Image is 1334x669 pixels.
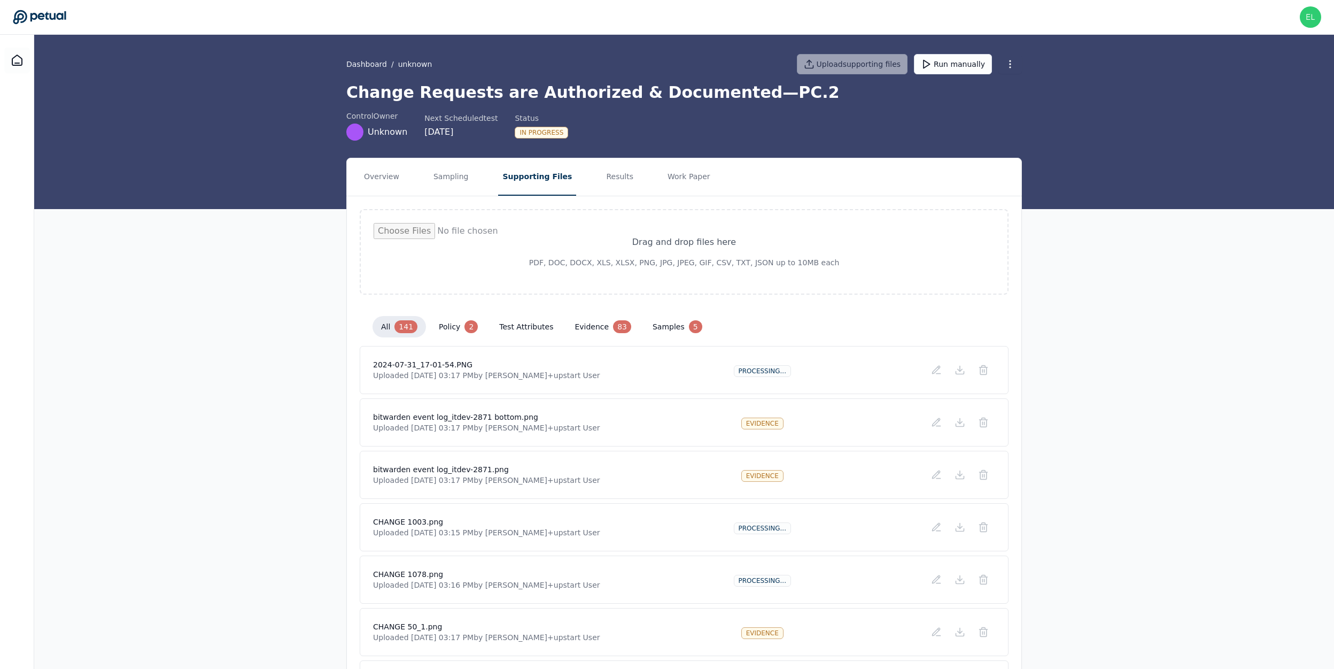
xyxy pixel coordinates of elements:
button: Download File [948,360,972,380]
div: [DATE] [424,126,498,139]
h4: bitwarden event log_itdev-2871 bottom.png [373,412,600,422]
div: 5 [689,320,702,333]
button: Add/Edit Description [925,413,948,432]
button: Results [602,158,638,196]
p: Uploaded [DATE] 03:17 PM by [PERSON_NAME]+upstart User [373,370,600,381]
div: control Owner [346,111,407,121]
nav: Tabs [347,158,1021,196]
h4: CHANGE 1078.png [373,569,600,580]
button: Add/Edit Description [925,518,948,537]
a: Dashboard [4,48,30,73]
div: 2 [464,320,478,333]
button: samples 5 [644,316,711,337]
button: Delete File [972,622,995,642]
button: Overview [360,158,404,196]
button: Delete File [972,570,995,589]
button: Download File [948,622,972,642]
button: all 141 [373,316,426,337]
button: Uploadsupporting files [797,54,908,74]
h1: Change Requests are Authorized & Documented — PC.2 [346,83,1022,102]
div: Processing... [734,575,791,587]
p: Uploaded [DATE] 03:16 PM by [PERSON_NAME]+upstart User [373,580,600,590]
div: 83 [613,320,631,333]
a: Dashboard [346,59,387,70]
button: Add/Edit Description [925,465,948,485]
div: In Progress [515,127,568,139]
button: Download File [948,570,972,589]
button: Delete File [972,413,995,432]
button: Work Paper [663,158,715,196]
button: policy 2 [430,316,486,337]
button: Delete File [972,518,995,537]
div: Next Scheduled test [424,113,498,124]
button: Download File [948,518,972,537]
button: Delete File [972,465,995,485]
button: Download File [948,465,972,485]
button: Download File [948,413,972,432]
button: Delete File [972,360,995,380]
h4: bitwarden event log_itdev-2871.png [373,464,600,475]
p: Uploaded [DATE] 03:17 PM by [PERSON_NAME]+upstart User [373,632,600,643]
button: Add/Edit Description [925,570,948,589]
span: Unknown [368,126,407,139]
img: eliot+upstart@petual.ai [1300,6,1321,28]
div: 141 [394,320,417,333]
div: evidence [741,470,784,482]
div: evidence [741,627,784,639]
h4: CHANGE 1003.png [373,517,600,527]
p: Uploaded [DATE] 03:15 PM by [PERSON_NAME]+upstart User [373,527,600,538]
div: Status [515,113,568,124]
button: Add/Edit Description [925,622,948,642]
button: Supporting Files [498,158,576,196]
button: evidence 83 [566,316,640,337]
h4: 2024-07-31_17-01-54.PNG [373,359,600,370]
button: Run manually [914,54,992,74]
p: Uploaded [DATE] 03:17 PM by [PERSON_NAME]+upstart User [373,422,600,433]
p: Uploaded [DATE] 03:17 PM by [PERSON_NAME]+upstart User [373,475,600,486]
div: Processing... [734,365,791,377]
div: Processing... [734,522,791,534]
div: evidence [741,418,784,429]
button: Add/Edit Description [925,360,948,380]
button: test attributes [491,317,562,336]
div: / [346,59,432,70]
h4: CHANGE 50_1.png [373,621,600,632]
a: Go to Dashboard [13,10,66,25]
button: unknown [398,59,432,70]
button: Sampling [429,158,473,196]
